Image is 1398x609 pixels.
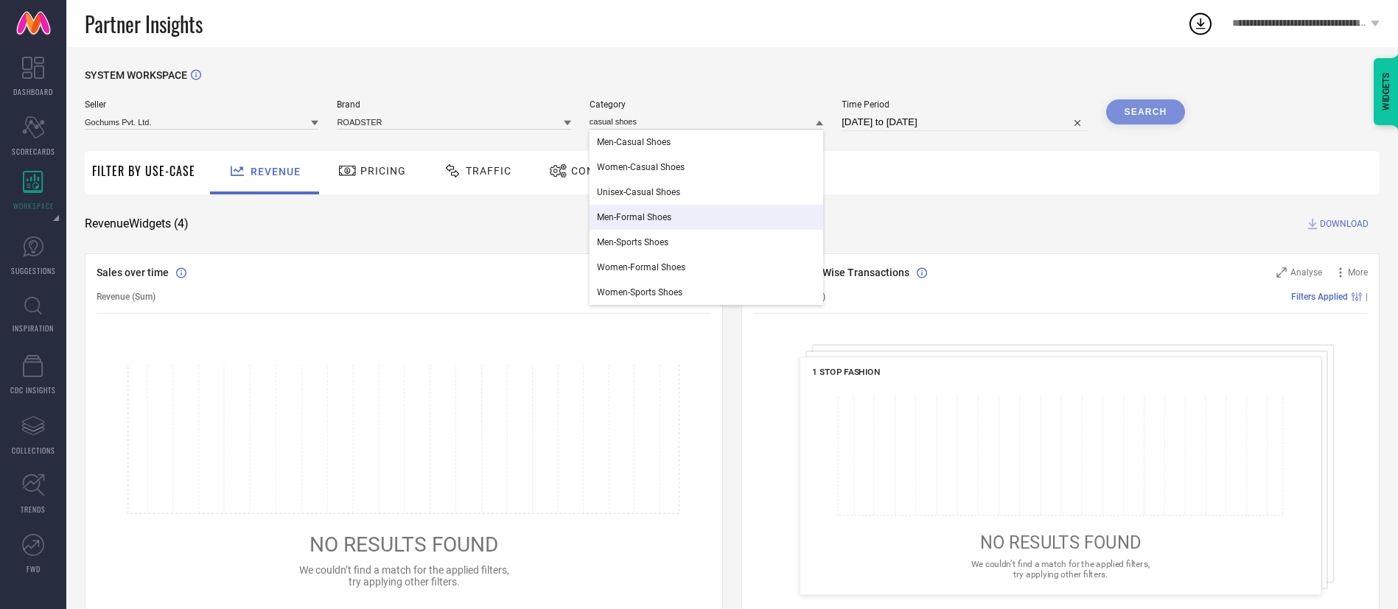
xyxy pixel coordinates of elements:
[11,265,56,276] span: SUGGESTIONS
[842,113,1087,131] input: Select time period
[1320,217,1369,231] span: DOWNLOAD
[597,287,682,298] span: Women-Sports Shoes
[299,564,509,588] span: We couldn’t find a match for the applied filters, try applying other filters.
[597,262,685,272] span: Women-Formal Shoes
[27,563,41,574] span: FWD
[590,205,823,230] div: Men-Formal Shoes
[590,99,823,110] span: Category
[466,165,511,177] span: Traffic
[13,200,54,211] span: WORKSPACE
[13,86,53,97] span: DASHBOARD
[12,146,55,157] span: SCORECARDS
[251,166,301,177] span: Revenue
[597,162,685,172] span: Women-Casual Shoes
[85,9,203,39] span: Partner Insights
[1366,292,1368,302] span: |
[92,162,195,180] span: Filter By Use-Case
[360,165,406,177] span: Pricing
[812,367,880,377] span: 1 STOP FASHION
[597,187,680,197] span: Unisex-Casual Shoes
[971,559,1150,579] span: We couldn’t find a match for the applied filters, try applying other filters.
[337,99,570,110] span: Brand
[801,267,909,278] span: Tier Wise Transactions
[590,130,823,155] div: Men-Casual Shoes
[12,445,55,456] span: COLLECTIONS
[97,267,169,278] span: Sales over time
[21,504,46,515] span: TRENDS
[590,280,823,305] div: Women-Sports Shoes
[97,292,155,302] span: Revenue (Sum)
[571,165,643,177] span: Conversion
[1348,267,1368,278] span: More
[85,69,187,81] span: SYSTEM WORKSPACE
[597,237,668,247] span: Men-Sports Shoes
[310,532,498,557] span: NO RESULTS FOUND
[13,323,54,334] span: INSPIRATION
[842,99,1087,110] span: Time Period
[10,384,56,395] span: CDC INSIGHTS
[590,180,823,205] div: Unisex-Casual Shoes
[1291,292,1348,302] span: Filters Applied
[597,137,671,147] span: Men-Casual Shoes
[1187,10,1214,37] div: Open download list
[1290,267,1322,278] span: Analyse
[590,255,823,280] div: Women-Formal Shoes
[85,99,318,110] span: Seller
[597,212,671,222] span: Men-Formal Shoes
[590,155,823,180] div: Women-Casual Shoes
[590,230,823,255] div: Men-Sports Shoes
[1276,267,1287,278] svg: Zoom
[85,217,189,231] span: Revenue Widgets ( 4 )
[980,532,1141,552] span: NO RESULTS FOUND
